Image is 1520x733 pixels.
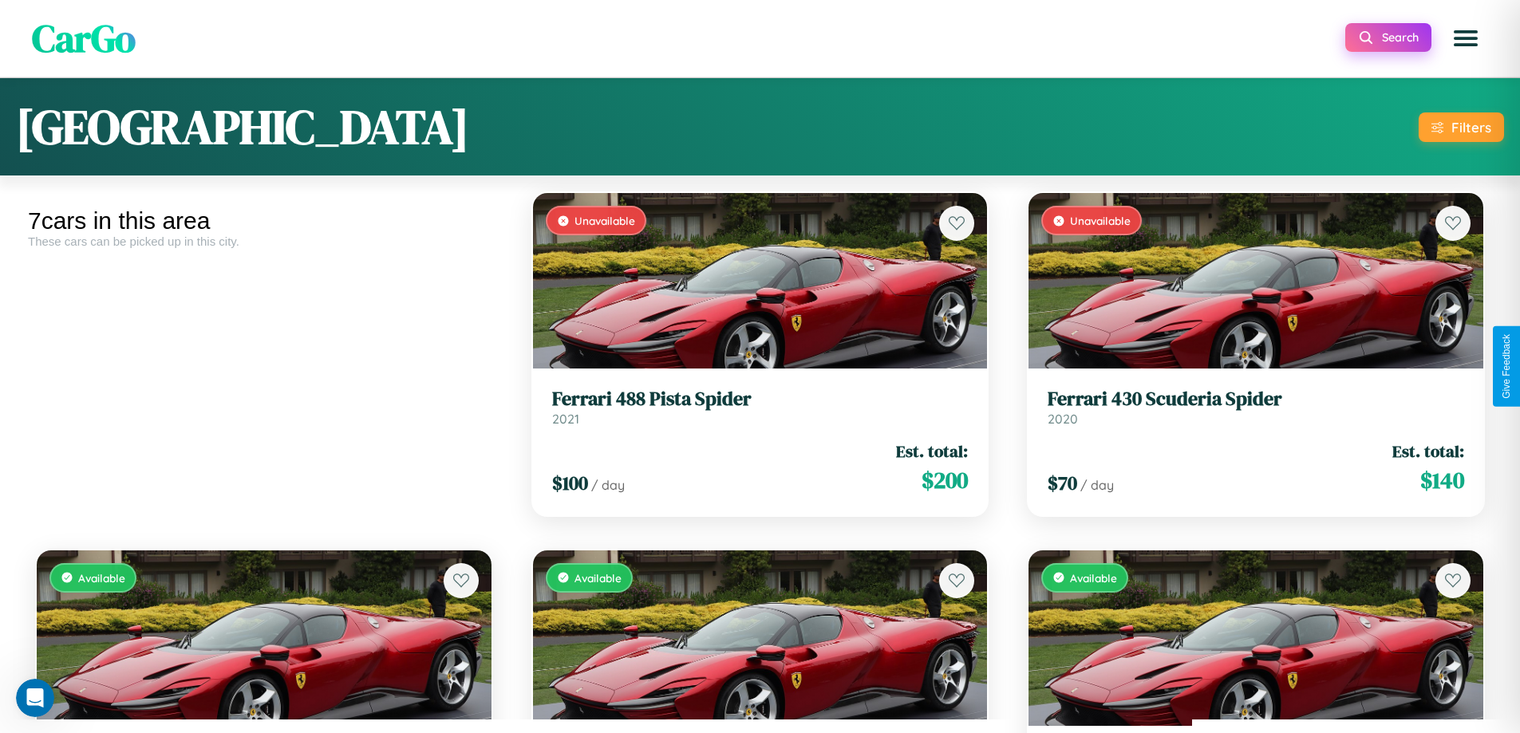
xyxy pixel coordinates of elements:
[78,571,125,585] span: Available
[1048,388,1464,411] h3: Ferrari 430 Scuderia Spider
[1451,119,1491,136] div: Filters
[896,439,968,463] span: Est. total:
[922,464,968,496] span: $ 200
[591,477,625,493] span: / day
[552,470,588,496] span: $ 100
[552,411,579,427] span: 2021
[1048,470,1077,496] span: $ 70
[1048,388,1464,427] a: Ferrari 430 Scuderia Spider2020
[552,388,969,427] a: Ferrari 488 Pista Spider2021
[552,388,969,411] h3: Ferrari 488 Pista Spider
[574,214,635,227] span: Unavailable
[1070,571,1117,585] span: Available
[1420,464,1464,496] span: $ 140
[1382,30,1419,45] span: Search
[574,571,622,585] span: Available
[1048,411,1078,427] span: 2020
[1419,112,1504,142] button: Filters
[1443,16,1488,61] button: Open menu
[1070,214,1131,227] span: Unavailable
[28,234,500,248] div: These cars can be picked up in this city.
[32,12,136,65] span: CarGo
[1392,439,1464,463] span: Est. total:
[1345,23,1431,52] button: Search
[1501,334,1512,399] div: Give Feedback
[16,94,469,160] h1: [GEOGRAPHIC_DATA]
[28,207,500,234] div: 7 cars in this area
[16,679,54,717] iframe: Intercom live chat
[1080,477,1114,493] span: / day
